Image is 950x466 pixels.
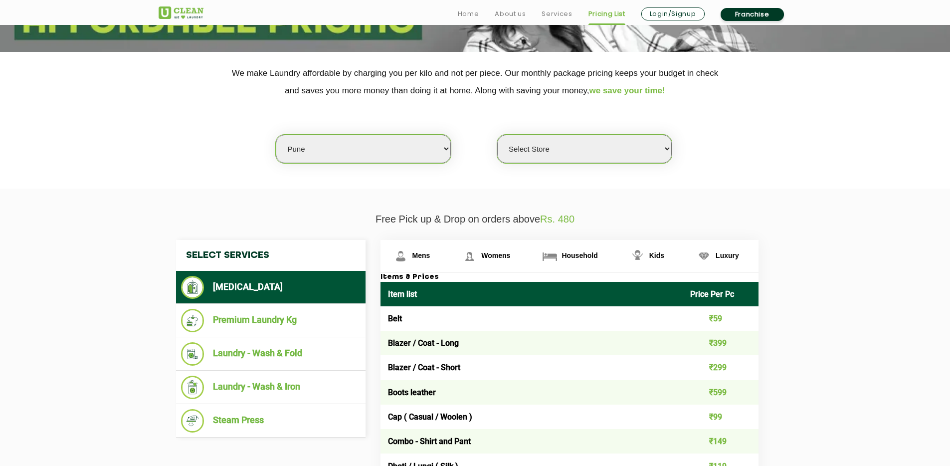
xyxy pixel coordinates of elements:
[683,306,759,331] td: ₹59
[181,276,204,299] img: Dry Cleaning
[181,276,361,299] li: [MEDICAL_DATA]
[541,247,559,265] img: Household
[695,247,713,265] img: Luxury
[683,331,759,355] td: ₹399
[683,282,759,306] th: Price Per Pc
[683,405,759,429] td: ₹99
[380,429,683,454] td: Combo - Shirt and Pant
[380,331,683,355] td: Blazer / Coat - Long
[481,251,510,259] span: Womens
[683,380,759,405] td: ₹599
[683,429,759,454] td: ₹149
[412,251,430,259] span: Mens
[380,405,683,429] td: Cap ( Casual / Woolen )
[629,247,646,265] img: Kids
[159,64,792,99] p: We make Laundry affordable by charging you per kilo and not per piece. Our monthly package pricin...
[589,86,665,95] span: we save your time!
[495,8,526,20] a: About us
[380,355,683,380] td: Blazer / Coat - Short
[181,409,204,433] img: Steam Press
[649,251,664,259] span: Kids
[641,7,705,20] a: Login/Signup
[380,306,683,331] td: Belt
[458,8,479,20] a: Home
[181,342,361,366] li: Laundry - Wash & Fold
[181,309,204,332] img: Premium Laundry Kg
[392,247,409,265] img: Mens
[181,409,361,433] li: Steam Press
[181,376,361,399] li: Laundry - Wash & Iron
[542,8,572,20] a: Services
[562,251,597,259] span: Household
[540,214,574,225] span: Rs. 480
[181,309,361,332] li: Premium Laundry Kg
[380,282,683,306] th: Item list
[588,8,625,20] a: Pricing List
[159,6,203,19] img: UClean Laundry and Dry Cleaning
[181,342,204,366] img: Laundry - Wash & Fold
[159,214,792,225] p: Free Pick up & Drop on orders above
[176,240,366,271] h4: Select Services
[380,273,759,282] h3: Items & Prices
[461,247,478,265] img: Womens
[683,355,759,380] td: ₹299
[181,376,204,399] img: Laundry - Wash & Iron
[716,251,739,259] span: Luxury
[721,8,784,21] a: Franchise
[380,380,683,405] td: Boots leather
